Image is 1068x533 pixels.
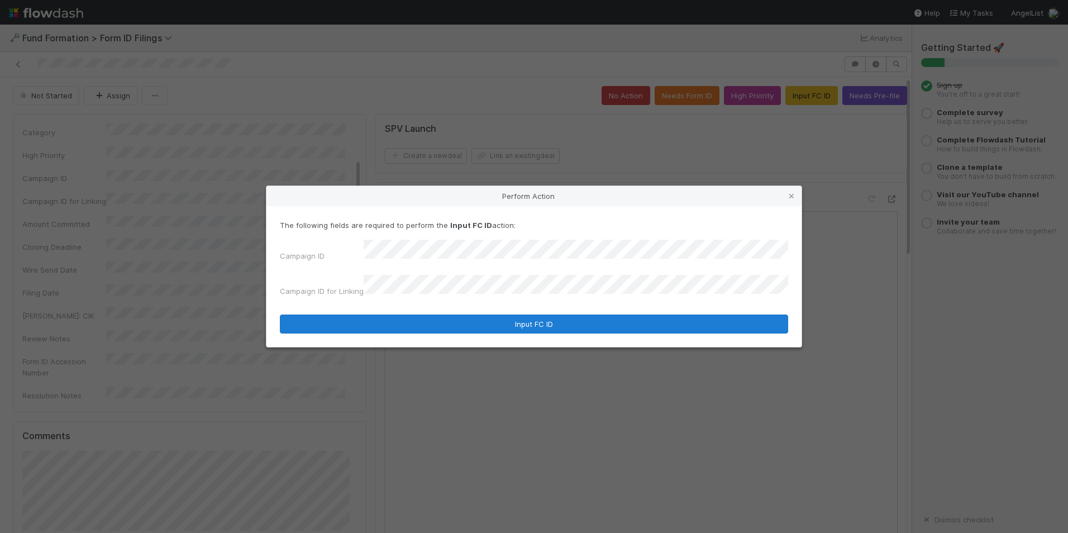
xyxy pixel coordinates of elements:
label: Campaign ID [280,250,325,261]
button: Input FC ID [280,315,788,334]
p: The following fields are required to perform the action: [280,220,788,231]
label: Campaign ID for Linking [280,285,364,297]
strong: Input FC ID [450,221,492,230]
div: Perform Action [266,186,802,206]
